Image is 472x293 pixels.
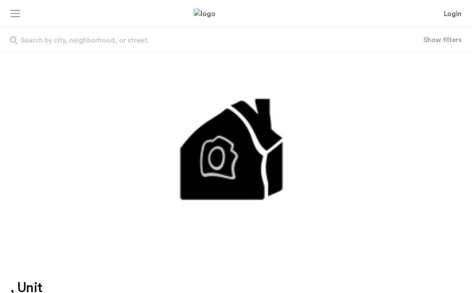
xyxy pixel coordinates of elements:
button: Show or hide filters [423,35,462,45]
img: logo [194,9,279,19]
img: 1.gif [85,52,387,258]
a: Login [444,9,462,19]
span: Search by city, neighborhood, or street. [21,35,360,46]
a: Cazamio Logo [194,9,279,19]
